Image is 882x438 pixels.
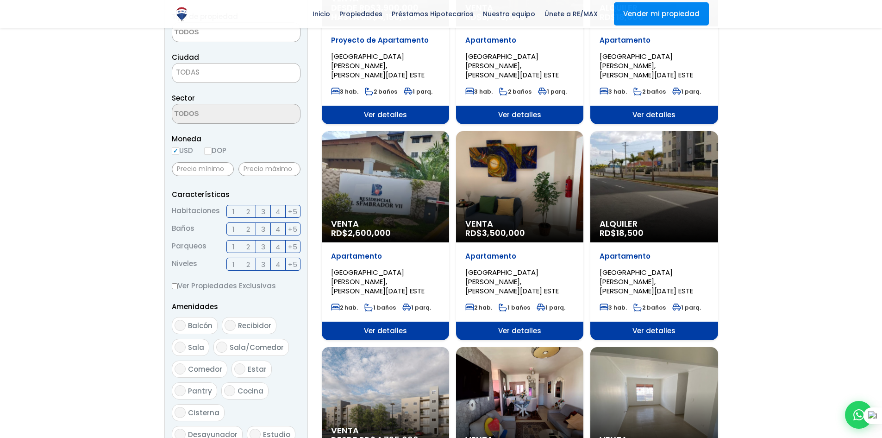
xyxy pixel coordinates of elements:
p: Características [172,189,300,200]
span: TODAS [172,63,300,83]
p: Apartamento [465,252,574,261]
span: Ver detalles [322,322,449,340]
span: Baños [172,222,194,235]
span: Cocina [238,386,263,396]
span: 3 hab. [465,88,493,95]
p: Apartamento [465,36,574,45]
a: Venta RD$3,500,000 Apartamento [GEOGRAPHIC_DATA][PERSON_NAME], [PERSON_NAME][DATE] ESTE 2 hab. 1 ... [456,131,583,340]
span: Ver detalles [590,106,718,124]
textarea: Search [172,104,262,124]
span: Comedor [188,364,222,374]
span: 3 hab. [600,88,627,95]
span: 1 baños [364,304,396,311]
span: 2 [246,241,250,253]
input: Precio mínimo [172,162,234,176]
input: Cisterna [175,407,186,418]
span: 1 parq. [402,304,431,311]
span: 1 [232,241,235,253]
span: 4 [275,223,280,235]
span: 1 parq. [404,88,432,95]
span: Venta [331,426,440,435]
span: Estar [248,364,267,374]
span: 2 baños [633,304,666,311]
span: Sala [188,343,204,352]
input: Sala [175,342,186,353]
input: Balcón [175,320,186,331]
span: 2 baños [499,88,532,95]
span: RD$ [600,227,644,239]
input: Comedor [175,363,186,375]
p: Apartamento [600,36,708,45]
span: RD$ [465,227,525,239]
img: Logo de REMAX [174,6,190,22]
span: 18,500 [616,227,644,239]
span: TODAS [176,67,200,77]
span: Ver detalles [590,322,718,340]
a: Vender mi propiedad [614,2,709,25]
span: Sala/Comedor [230,343,284,352]
label: DOP [204,145,226,156]
span: 3 [261,259,265,270]
span: RD$ [331,227,391,239]
span: 2 [246,223,250,235]
span: TODAS [172,66,300,79]
textarea: Search [172,23,262,43]
span: Préstamos Hipotecarios [387,7,478,21]
span: Cisterna [188,408,219,418]
span: Ver detalles [322,106,449,124]
span: Pantry [188,386,212,396]
span: Moneda [172,133,300,145]
input: Estar [234,363,245,375]
span: Sector [172,93,195,103]
span: [GEOGRAPHIC_DATA][PERSON_NAME], [PERSON_NAME][DATE] ESTE [465,51,559,80]
span: [GEOGRAPHIC_DATA][PERSON_NAME], [PERSON_NAME][DATE] ESTE [331,267,425,296]
span: Ciudad [172,52,199,62]
span: 3 [261,223,265,235]
a: Venta RD$2,600,000 Apartamento [GEOGRAPHIC_DATA][PERSON_NAME], [PERSON_NAME][DATE] ESTE 2 hab. 1 ... [322,131,449,340]
span: 1 [232,223,235,235]
span: Ver detalles [456,106,583,124]
span: Nuestro equipo [478,7,540,21]
span: Ver detalles [456,322,583,340]
span: Únete a RE/MAX [540,7,602,21]
span: 1 parq. [672,304,701,311]
span: 2 baños [633,88,666,95]
span: 1 [232,259,235,270]
span: Venta [465,219,574,229]
span: 1 parq. [537,304,565,311]
span: Niveles [172,258,197,271]
label: USD [172,145,193,156]
input: Precio máximo [238,162,300,176]
span: 1 parq. [538,88,567,95]
span: Habitaciones [172,205,220,218]
input: Cocina [224,385,235,396]
span: 3 [261,241,265,253]
span: 3 hab. [331,88,358,95]
span: 3 [261,206,265,217]
input: Recibidor [225,320,236,331]
p: Apartamento [600,252,708,261]
span: +5 [288,206,297,217]
span: Alquiler [600,219,708,229]
span: 2 [246,206,250,217]
span: Venta [331,219,440,229]
span: Recibidor [238,321,271,330]
span: 4 [275,206,280,217]
span: 1 [232,206,235,217]
input: Sala/Comedor [216,342,227,353]
p: Proyecto de Apartamento [331,36,440,45]
p: Amenidades [172,301,300,312]
span: 2 hab. [331,304,358,311]
span: +5 [288,223,297,235]
span: [GEOGRAPHIC_DATA][PERSON_NAME], [PERSON_NAME][DATE] ESTE [465,267,559,296]
span: 3 hab. [600,304,627,311]
span: Parqueos [172,240,206,253]
span: 1 baños [499,304,530,311]
span: 1 parq. [672,88,701,95]
span: [GEOGRAPHIC_DATA][PERSON_NAME], [PERSON_NAME][DATE] ESTE [331,51,425,80]
input: DOP [204,147,212,155]
span: 4 [275,241,280,253]
a: Alquiler RD$18,500 Apartamento [GEOGRAPHIC_DATA][PERSON_NAME], [PERSON_NAME][DATE] ESTE 3 hab. 2 ... [590,131,718,340]
input: Ver Propiedades Exclusivas [172,283,178,289]
span: Propiedades [335,7,387,21]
